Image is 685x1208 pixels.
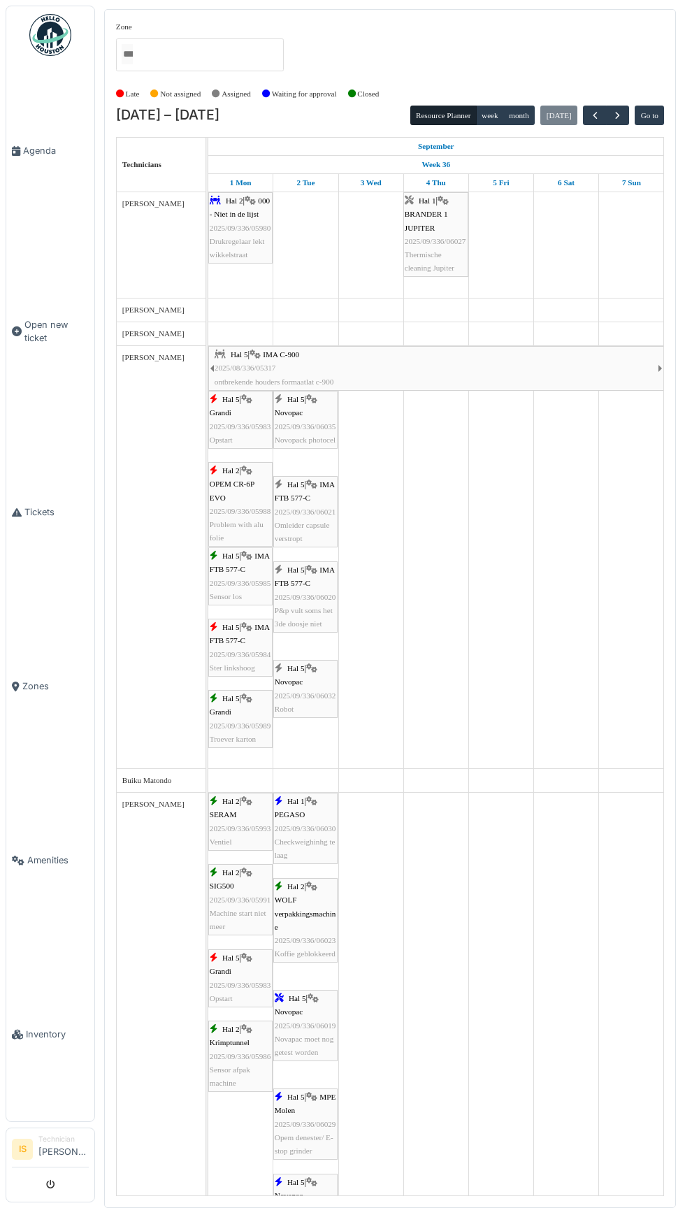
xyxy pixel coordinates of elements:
[287,1093,305,1101] span: Hal 5
[275,508,336,516] span: 2025/09/336/06021
[210,480,254,501] span: OPEM CR-6P EVO
[23,144,89,157] span: Agenda
[231,350,248,359] span: Hal 5
[476,106,504,125] button: week
[210,837,232,846] span: Ventiel
[287,1178,305,1186] span: Hal 5
[222,623,240,631] span: Hal 5
[287,664,305,673] span: Hal 5
[210,464,271,545] div: |
[210,692,271,746] div: |
[275,810,305,819] span: PEGASO
[210,1052,271,1060] span: 2025/09/336/05986
[210,663,255,672] span: Ster linkshoog
[222,954,240,962] span: Hal 5
[619,174,644,192] a: September 7, 2025
[405,210,448,231] span: BRANDER 1 JUPITER
[210,810,237,819] span: SERAM
[275,436,336,444] span: Novopack photocel
[210,507,271,515] span: 2025/09/336/05988
[275,705,294,713] span: Robot
[222,88,251,100] label: Assigned
[210,1038,250,1047] span: Krimptunnel
[210,795,271,849] div: |
[405,237,466,245] span: 2025/09/336/06027
[357,88,379,100] label: Closed
[287,882,305,891] span: Hal 2
[210,866,271,933] div: |
[116,107,219,124] h2: [DATE] – [DATE]
[210,422,271,431] span: 2025/09/336/05983
[275,478,336,545] div: |
[275,1133,333,1155] span: Opem denester/ E-stop grinder
[275,795,336,862] div: |
[222,395,240,403] span: Hal 5
[540,106,577,125] button: [DATE]
[410,106,477,125] button: Resource Planner
[6,773,94,947] a: Amenities
[210,520,264,542] span: Problem with alu folie
[275,677,303,686] span: Novopac
[215,377,334,386] span: ontbrekende houders formaatlat c-900
[210,735,256,743] span: Troever karton
[275,393,336,447] div: |
[583,106,606,126] button: Previous week
[357,174,385,192] a: September 3, 2025
[419,196,436,205] span: Hal 1
[503,106,535,125] button: month
[222,552,240,560] span: Hal 5
[12,1139,33,1160] li: IS
[12,1134,89,1167] a: IS Technician[PERSON_NAME]
[275,1120,336,1128] span: 2025/09/336/06029
[210,707,231,716] span: Grandi
[635,106,664,125] button: Go to
[210,194,271,261] div: |
[27,854,89,867] span: Amenities
[275,824,336,833] span: 2025/09/336/06030
[210,592,242,601] span: Sensor los
[275,563,336,631] div: |
[210,994,233,1002] span: Opstart
[287,395,305,403] span: Hal 5
[210,436,233,444] span: Opstart
[210,896,271,904] span: 2025/09/336/05991
[222,797,240,805] span: Hal 2
[210,579,271,587] span: 2025/09/336/05985
[489,174,512,192] a: September 5, 2025
[275,408,303,417] span: Novopac
[606,106,629,126] button: Next week
[222,1025,240,1033] span: Hal 2
[210,224,271,232] span: 2025/09/336/05980
[289,994,306,1002] span: Hal 5
[126,88,140,100] label: Late
[122,776,172,784] span: Buiku Matondo
[6,947,94,1121] a: Inventory
[122,199,185,208] span: [PERSON_NAME]
[405,194,467,275] div: |
[554,174,578,192] a: September 6, 2025
[210,1023,271,1090] div: |
[6,425,94,599] a: Tickets
[6,64,94,238] a: Agenda
[275,593,336,601] span: 2025/09/336/06020
[287,566,305,574] span: Hal 5
[210,981,271,989] span: 2025/09/336/05983
[275,662,336,716] div: |
[26,1028,89,1041] span: Inventory
[275,837,336,859] span: Checkweighinhg te laag
[215,348,658,389] div: |
[122,800,185,808] span: [PERSON_NAME]
[210,549,271,603] div: |
[418,156,454,173] a: Week 36
[122,44,133,64] input: All
[275,936,336,944] span: 2025/09/336/06023
[116,21,132,33] label: Zone
[275,1007,303,1016] span: Novopac
[6,599,94,773] a: Zones
[275,896,336,930] span: WOLF verpakkingsmachine
[275,691,336,700] span: 2025/09/336/06032
[294,174,319,192] a: September 2, 2025
[222,466,240,475] span: Hal 2
[38,1134,89,1164] li: [PERSON_NAME]
[22,679,89,693] span: Zones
